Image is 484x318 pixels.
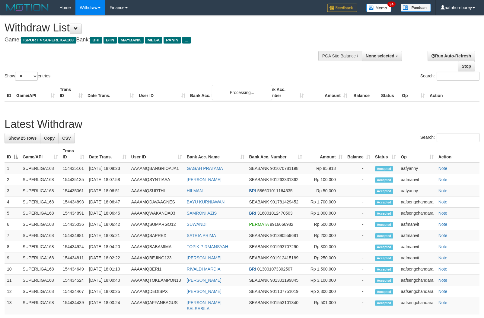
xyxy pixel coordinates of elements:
[129,264,184,275] td: AAAAMQBERI1
[400,84,427,101] th: Op
[398,174,436,185] td: aafmanvit
[60,196,87,208] td: 154434893
[60,241,87,252] td: 154434924
[20,185,60,196] td: SUPERLIGA168
[129,145,184,163] th: User ID: activate to sort column ascending
[87,230,129,241] td: [DATE] 18:05:21
[263,84,306,101] th: Bank Acc. Number
[187,177,221,182] a: [PERSON_NAME]
[5,133,40,143] a: Show 25 rows
[350,84,379,101] th: Balance
[212,85,272,100] div: Processing...
[398,264,436,275] td: aafsengchandara
[270,233,298,238] span: Copy 901390559681 to clipboard
[87,185,129,196] td: [DATE] 18:06:51
[375,200,393,205] span: Accepted
[304,145,345,163] th: Amount: activate to sort column ascending
[87,208,129,219] td: [DATE] 18:06:45
[438,233,447,238] a: Note
[87,264,129,275] td: [DATE] 18:01:10
[249,166,269,171] span: SEABANK
[164,37,181,44] span: PANIN
[20,208,60,219] td: SUPERLIGA168
[60,219,87,230] td: 154435036
[187,244,228,249] a: TOPIK PIRMANSYAH
[87,145,129,163] th: Date Trans.: activate to sort column ascending
[87,196,129,208] td: [DATE] 18:06:47
[398,196,436,208] td: aafsengchandara
[20,163,60,174] td: SUPERLIGA168
[20,241,60,252] td: SUPERLIGA168
[5,286,20,297] td: 12
[5,185,20,196] td: 3
[87,163,129,174] td: [DATE] 18:08:23
[375,233,393,238] span: Accepted
[5,3,50,12] img: MOTION_logo.png
[188,84,263,101] th: Bank Acc. Name
[398,275,436,286] td: aafsengchandara
[187,278,221,283] a: [PERSON_NAME]
[187,255,221,260] a: [PERSON_NAME]
[345,174,373,185] td: -
[375,245,393,250] span: Accepted
[20,297,60,314] td: SUPERLIGA168
[379,84,400,101] th: Status
[398,297,436,314] td: aafsengchandara
[345,230,373,241] td: -
[304,163,345,174] td: Rp 85,918
[304,174,345,185] td: Rp 100,000
[438,267,447,271] a: Note
[345,219,373,230] td: -
[145,37,162,44] span: MEGA
[60,163,87,174] td: 154435161
[345,185,373,196] td: -
[129,230,184,241] td: AAAAMQSAPREX
[5,163,20,174] td: 1
[15,72,38,81] select: Showentries
[304,252,345,264] td: Rp 250,000
[270,222,293,227] span: Copy 9916666982 to clipboard
[375,189,393,194] span: Accepted
[375,267,393,272] span: Accepted
[345,252,373,264] td: -
[20,174,60,185] td: SUPERLIGA168
[187,211,217,216] a: SAMRONI AZIS
[57,84,85,101] th: Trans ID
[257,188,293,193] span: Copy 586601011164535 to clipboard
[249,278,269,283] span: SEABANK
[129,275,184,286] td: AAAAMQTOKEAMPON13
[5,230,20,241] td: 7
[270,200,298,204] span: Copy 901781429452 to clipboard
[257,267,293,271] span: Copy 013001073302507 to clipboard
[304,208,345,219] td: Rp 1,000,000
[375,278,393,283] span: Accepted
[306,84,350,101] th: Amount
[398,145,436,163] th: Op: activate to sort column ascending
[270,289,298,294] span: Copy 901107751019 to clipboard
[345,196,373,208] td: -
[345,145,373,163] th: Balance: activate to sort column ascending
[5,219,20,230] td: 6
[60,174,87,185] td: 154435135
[438,222,447,227] a: Note
[129,252,184,264] td: AAAAMQBEJING123
[62,136,71,141] span: CSV
[85,84,136,101] th: Date Trans.
[60,275,87,286] td: 154434524
[304,297,345,314] td: Rp 501,000
[187,166,223,171] a: GAGAH PRATAMA
[345,208,373,219] td: -
[420,72,479,81] label: Search:
[60,264,87,275] td: 154434649
[438,244,447,249] a: Note
[398,241,436,252] td: aafmanvit
[270,177,298,182] span: Copy 901263331362 to clipboard
[118,37,144,44] span: MAYBANK
[14,84,57,101] th: Game/API
[304,219,345,230] td: Rp 500,000
[249,289,269,294] span: SEABANK
[187,300,221,311] a: [PERSON_NAME] SALSABILA
[345,264,373,275] td: -
[304,264,345,275] td: Rp 1,500,000
[366,54,394,58] span: None selected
